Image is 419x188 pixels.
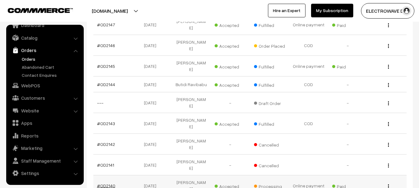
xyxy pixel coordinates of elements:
[254,41,285,49] span: Order Placed
[132,14,172,35] td: [DATE]
[8,155,82,166] a: Staff Management
[172,56,211,77] td: [PERSON_NAME]
[211,92,250,113] td: -
[328,155,367,175] td: -
[388,44,389,48] img: Menu
[215,20,246,28] span: Accepted
[254,98,285,107] span: Draft Order
[289,56,328,77] td: Online payment
[97,63,115,69] a: #OD2145
[132,134,172,155] td: [DATE]
[132,113,172,134] td: [DATE]
[8,45,82,56] a: Orders
[8,105,82,116] a: Website
[254,62,285,70] span: Fulfilled
[388,164,389,168] img: Menu
[8,130,82,141] a: Reports
[388,83,389,87] img: Menu
[215,41,246,49] span: Accepted
[211,155,250,175] td: -
[328,134,367,155] td: -
[289,113,328,134] td: COD
[388,122,389,126] img: Menu
[388,23,389,27] img: Menu
[8,20,82,31] a: Dashboard
[211,134,250,155] td: -
[388,65,389,69] img: Menu
[289,14,328,35] td: Online payment
[328,35,367,56] td: -
[97,162,114,168] a: #OD2141
[20,56,82,62] a: Orders
[172,77,211,92] td: Butidi Ravibabu
[215,80,246,88] span: Accepted
[172,92,211,113] td: [PERSON_NAME]
[132,56,172,77] td: [DATE]
[328,77,367,92] td: -
[8,80,82,91] a: WebPOS
[361,3,414,19] button: ELECTROWAVE DE…
[97,121,115,126] a: #OD2143
[332,20,363,28] span: Paid
[311,4,353,17] a: My Subscription
[8,8,73,13] img: COMMMERCE
[388,143,389,147] img: Menu
[8,117,82,129] a: Apps
[289,77,328,92] td: COD
[132,155,172,175] td: [DATE]
[172,155,211,175] td: [PERSON_NAME]
[8,6,62,14] a: COMMMERCE
[172,113,211,134] td: [PERSON_NAME]
[132,92,172,113] td: [DATE]
[97,142,115,147] a: #OD2142
[97,100,104,105] a: ---
[172,35,211,56] td: [PERSON_NAME]
[97,82,115,87] a: #OD2144
[332,62,363,70] span: Paid
[388,101,389,105] img: Menu
[254,20,285,28] span: Fulfilled
[20,64,82,70] a: Abandoned Cart
[254,140,285,148] span: Cancelled
[172,14,211,35] td: [PERSON_NAME]
[20,72,82,78] a: Contact Enquires
[8,142,82,154] a: Marketing
[97,22,115,27] a: #OD2147
[215,62,246,70] span: Accepted
[254,161,285,169] span: Cancelled
[70,3,149,19] button: [DOMAIN_NAME]
[402,6,411,15] img: user
[8,92,82,103] a: Customers
[328,113,367,134] td: -
[268,4,305,17] a: Hire an Expert
[132,35,172,56] td: [DATE]
[8,168,82,179] a: Settings
[172,134,211,155] td: [PERSON_NAME]
[254,80,285,88] span: Fulfilled
[328,92,367,113] td: -
[8,32,82,43] a: Catalog
[289,35,328,56] td: COD
[132,77,172,92] td: [DATE]
[254,119,285,127] span: Fulfilled
[215,119,246,127] span: Accepted
[97,43,115,48] a: #OD2146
